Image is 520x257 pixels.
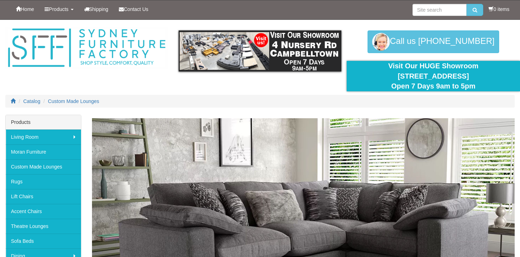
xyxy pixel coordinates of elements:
span: Shipping [89,6,109,12]
a: Sofa Beds [6,234,81,249]
a: Rugs [6,174,81,189]
img: Sydney Furniture Factory [5,27,168,69]
a: Lift Chairs [6,189,81,204]
a: Custom Made Lounges [6,159,81,174]
li: 0 items [489,6,509,13]
div: Products [6,115,81,130]
a: Theatre Lounges [6,219,81,234]
div: Visit Our HUGE Showroom [STREET_ADDRESS] Open 7 Days 9am to 5pm [352,61,515,91]
a: Home [11,0,39,18]
a: Contact Us [114,0,154,18]
input: Site search [412,4,467,16]
a: Custom Made Lounges [48,98,99,104]
a: Catalog [23,98,40,104]
span: Home [21,6,34,12]
a: Shipping [79,0,114,18]
a: Products [39,0,79,18]
a: Moran Furniture [6,144,81,159]
a: Accent Chairs [6,204,81,219]
span: Products [49,6,68,12]
span: Contact Us [124,6,148,12]
img: showroom.gif [179,30,341,72]
a: Living Room [6,130,81,144]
